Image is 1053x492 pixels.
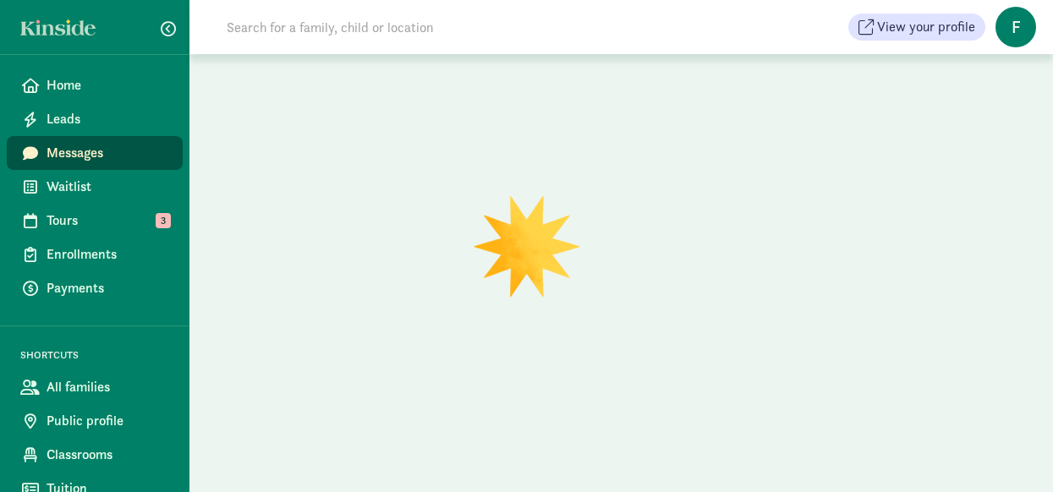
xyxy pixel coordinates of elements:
[7,204,183,238] a: Tours 3
[7,68,183,102] a: Home
[7,370,183,404] a: All families
[47,75,169,96] span: Home
[47,109,169,129] span: Leads
[968,411,1053,492] iframe: Chat Widget
[7,102,183,136] a: Leads
[47,278,169,298] span: Payments
[995,7,1036,47] span: f
[47,210,169,231] span: Tours
[7,170,183,204] a: Waitlist
[47,377,169,397] span: All families
[47,143,169,163] span: Messages
[47,411,169,431] span: Public profile
[7,238,183,271] a: Enrollments
[7,438,183,472] a: Classrooms
[877,17,975,37] span: View your profile
[7,404,183,438] a: Public profile
[7,136,183,170] a: Messages
[47,244,169,265] span: Enrollments
[156,213,171,228] span: 3
[47,177,169,197] span: Waitlist
[7,271,183,305] a: Payments
[47,445,169,465] span: Classrooms
[848,14,985,41] button: View your profile
[217,10,691,44] input: Search for a family, child or location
